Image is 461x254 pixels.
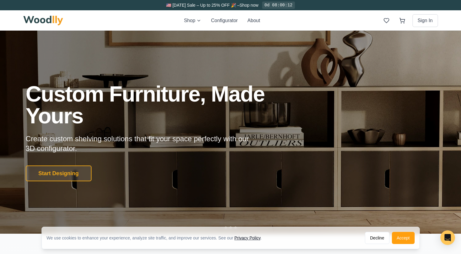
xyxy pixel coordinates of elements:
p: Create custom shelving solutions that fit your space perfectly with our 3D configurator. [26,134,259,153]
div: We use cookies to enhance your experience, analyze site traffic, and improve our services. See our . [47,235,267,241]
button: Decline [365,232,389,244]
a: Privacy Policy [234,236,260,240]
button: Sign In [413,14,438,27]
a: Shop now [239,3,258,8]
button: Configurator [211,17,238,24]
button: About [247,17,260,24]
button: Accept [392,232,415,244]
h1: Custom Furniture, Made Yours [26,83,297,127]
img: Woodlly [23,16,63,25]
div: Open Intercom Messenger [440,230,455,245]
span: 🇺🇸 [DATE] Sale – Up to 25% OFF 🎉 – [166,3,239,8]
div: 0d 08:00:12 [262,2,295,9]
button: Shop [184,17,201,24]
button: Start Designing [26,165,92,181]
